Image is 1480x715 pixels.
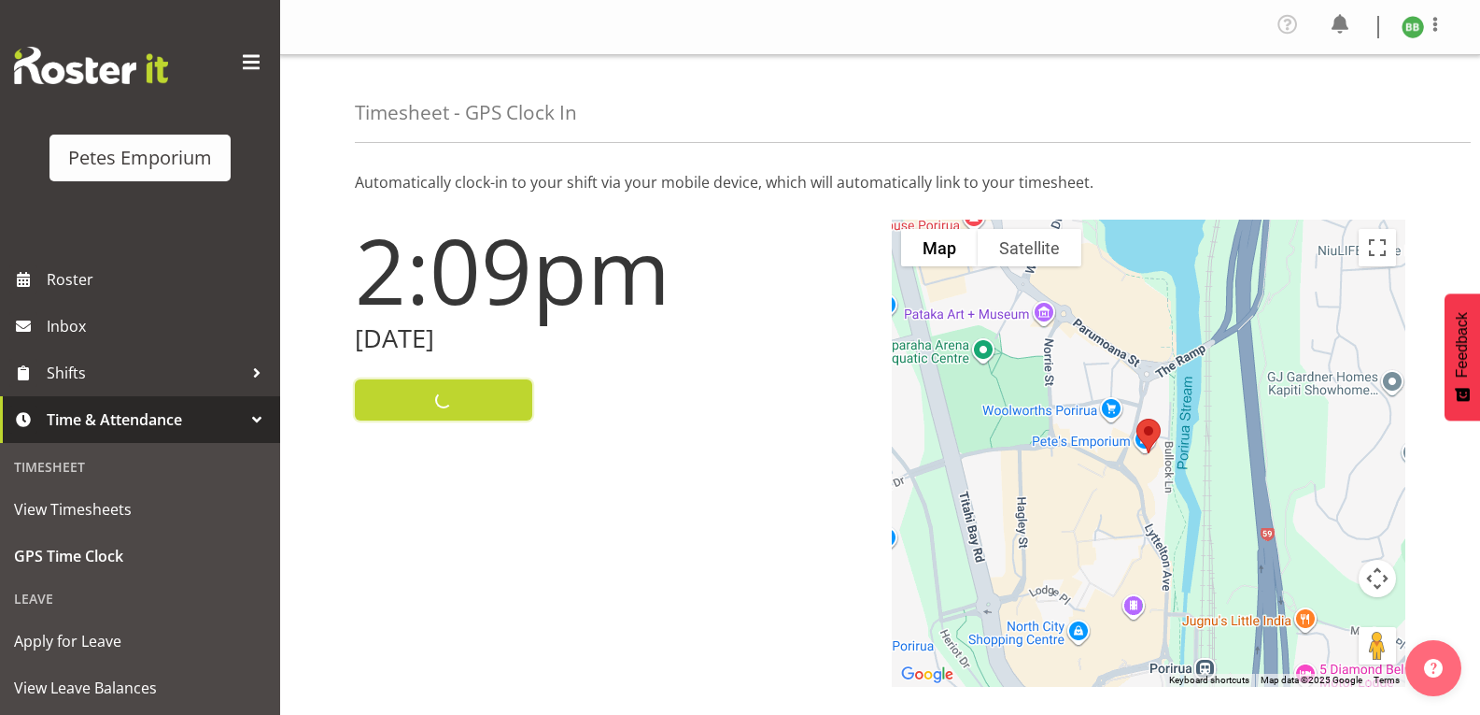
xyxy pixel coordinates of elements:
div: Leave [5,579,275,618]
span: Shifts [47,359,243,387]
a: View Leave Balances [5,665,275,711]
button: Show street map [901,229,978,266]
div: Timesheet [5,448,275,486]
button: Drag Pegman onto the map to open Street View [1359,627,1396,665]
p: Automatically clock-in to your shift via your mobile device, which will automatically link to you... [355,171,1405,193]
h1: 2:09pm [355,220,869,321]
a: GPS Time Clock [5,533,275,579]
img: Google [896,663,958,687]
span: Inbox [47,312,271,340]
a: Terms (opens in new tab) [1374,675,1400,685]
span: Time & Attendance [47,406,243,434]
span: GPS Time Clock [14,542,266,570]
span: Roster [47,265,271,293]
h2: [DATE] [355,324,869,353]
img: Rosterit website logo [14,47,168,84]
button: Show satellite imagery [978,229,1081,266]
span: View Leave Balances [14,674,266,702]
div: Petes Emporium [68,144,212,172]
img: beena-bist9974.jpg [1402,16,1424,38]
a: Open this area in Google Maps (opens a new window) [896,663,958,687]
span: View Timesheets [14,495,266,523]
span: Feedback [1454,312,1471,378]
a: View Timesheets [5,486,275,533]
span: Apply for Leave [14,627,266,655]
button: Keyboard shortcuts [1169,674,1249,687]
button: Map camera controls [1359,560,1396,597]
img: help-xxl-2.png [1424,659,1443,678]
a: Apply for Leave [5,618,275,665]
button: Toggle fullscreen view [1359,229,1396,266]
h4: Timesheet - GPS Clock In [355,102,577,123]
button: Feedback - Show survey [1445,293,1480,421]
span: Map data ©2025 Google [1261,675,1362,685]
